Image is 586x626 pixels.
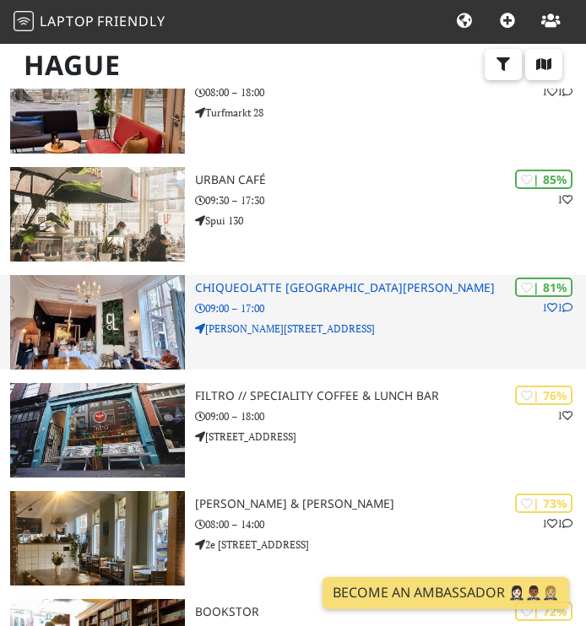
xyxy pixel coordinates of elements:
a: Become an Ambassador 🤵🏻‍♀️🤵🏾‍♂️🤵🏼‍♀️ [323,577,569,609]
p: Spui 130 [195,213,586,229]
img: LaptopFriendly [14,11,34,31]
img: Chiqueolatte Den Haag [10,275,185,370]
img: Filtro // Speciality Coffee & Lunch Bar [10,383,185,478]
p: 09:00 – 18:00 [195,408,586,424]
img: Michel Boulangerie & Patisserie [10,491,185,586]
h1: Hague [10,42,576,89]
div: | 85% [515,170,572,189]
div: | 73% [515,494,572,513]
span: Friendly [97,12,165,30]
div: | 81% [515,278,572,297]
h3: Filtro // Speciality Coffee & Lunch Bar [195,389,586,403]
h3: [PERSON_NAME] & [PERSON_NAME] [195,497,586,511]
p: 2e [STREET_ADDRESS] [195,537,586,553]
a: LaptopFriendly LaptopFriendly [14,8,165,37]
div: | 76% [515,386,572,405]
p: 09:00 – 17:00 [195,300,586,316]
p: 09:30 – 17:30 [195,192,586,208]
p: Turfmarkt 28 [195,105,586,121]
img: Urban Café [10,167,185,262]
p: 1 1 [542,300,572,316]
p: 1 [557,192,572,208]
p: [STREET_ADDRESS] [195,429,586,445]
p: 1 1 [542,515,572,532]
p: [PERSON_NAME][STREET_ADDRESS] [195,321,586,337]
p: 08:00 – 14:00 [195,516,586,532]
h3: Bookstor [195,605,586,619]
h3: Urban Café [195,173,586,187]
p: 1 [557,407,572,424]
h3: Chiqueolatte [GEOGRAPHIC_DATA][PERSON_NAME] [195,281,586,295]
span: Laptop [40,12,95,30]
div: | 72% [515,602,572,621]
